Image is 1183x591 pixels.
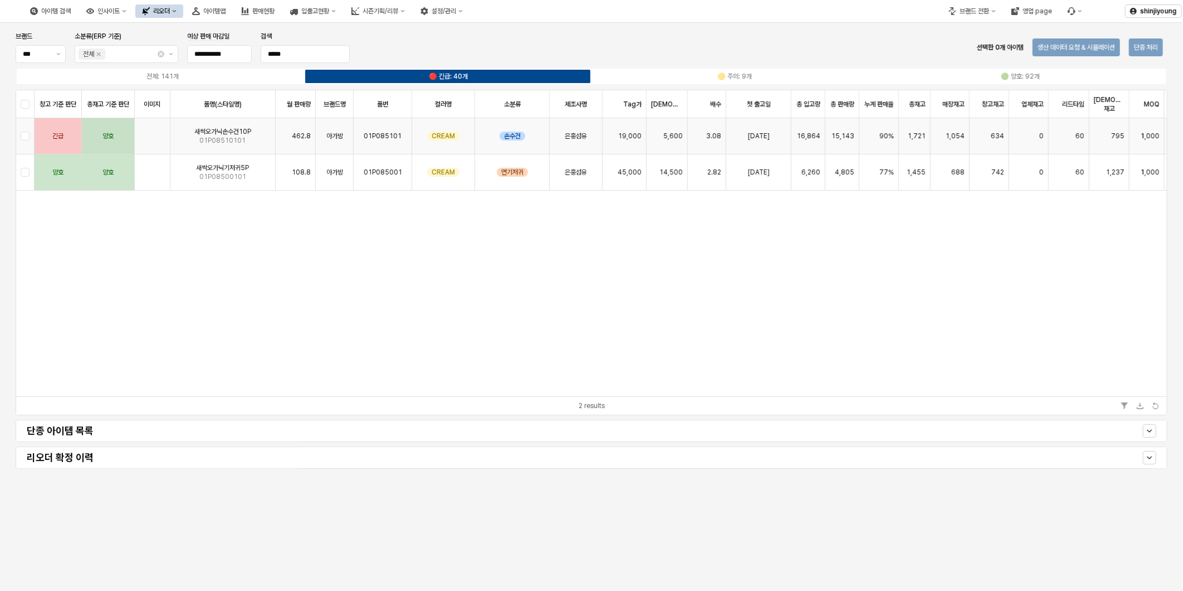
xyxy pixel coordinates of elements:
div: 아이템 검색 [41,7,71,15]
span: 매장재고 [942,100,965,109]
span: 77% [879,168,894,177]
span: 누계 판매율 [864,100,894,109]
span: 14,500 [659,168,683,177]
span: 1,237 [1106,168,1125,177]
button: 아이템맵 [185,4,232,18]
h4: 단종 아이템 목록 [27,425,872,437]
span: 은홍섬유 [565,132,587,141]
span: 손수건 [504,132,521,141]
span: 양호 [102,132,114,141]
span: 1,000 [1141,168,1160,177]
span: 6,260 [801,168,820,177]
p: 단종 처리 [1134,43,1158,52]
span: 60 [1076,132,1084,141]
span: 창고 기준 판단 [40,100,76,109]
span: 01P085001 [364,168,402,177]
div: 전체: 141개 [146,72,179,80]
span: 품명(스타일명) [204,100,242,109]
span: 컬러명 [435,100,452,109]
span: 면기저귀 [501,168,524,177]
span: 01P08500101 [199,172,246,181]
button: 제안 사항 표시 [164,46,178,62]
span: 아가방 [326,168,343,177]
div: 브랜드 전환 [960,7,989,15]
button: Show [1143,451,1156,464]
button: Filter [1118,399,1131,413]
span: 1,000 [1141,132,1160,141]
span: 462.8 [292,132,311,141]
span: 1,721 [908,132,926,141]
button: 판매현황 [234,4,281,18]
span: 60 [1076,168,1084,177]
div: 설정/관리 [432,7,456,15]
div: 버그 제보 및 기능 개선 요청 [1061,4,1089,18]
span: Tag가 [623,100,642,109]
span: [DATE] [748,132,770,141]
span: 리드타임 [1062,100,1084,109]
h4: 리오더 확정 이력 [27,452,872,463]
span: 업체재고 [1021,100,1044,109]
span: 총 입고량 [796,100,820,109]
button: Download [1133,399,1147,413]
p: shinjiyoung [1140,7,1177,16]
span: 1,054 [946,132,965,141]
span: 새싹오가닉기저귀5P [196,163,249,172]
span: CREAM [432,168,455,177]
div: Table toolbar [16,396,1167,415]
span: 긴급 [52,132,63,141]
button: 생산 데이터 요청 & 시뮬레이션 [1033,38,1120,56]
span: 양호 [102,168,114,177]
span: 634 [991,132,1004,141]
div: Remove 전체 [96,52,101,56]
span: 45,000 [618,168,642,177]
span: 2.82 [707,168,721,177]
span: 3.08 [706,132,721,141]
span: MOQ [1144,100,1160,109]
span: [DEMOGRAPHIC_DATA] [651,100,683,109]
button: 리오더 [135,4,183,18]
button: 설정/관리 [414,4,470,18]
span: 양호 [52,168,63,177]
label: 🔴 긴급: 40개 [306,71,592,81]
div: 인사이트 [97,7,120,15]
label: 전체: 141개 [19,71,306,81]
button: Refresh [1149,399,1162,413]
button: 아이템 검색 [23,4,77,18]
span: 15,143 [832,132,854,141]
span: 첫 출고일 [747,100,771,109]
span: 01P085101 [364,132,402,141]
span: 브랜드명 [324,100,346,109]
button: 단종 처리 [1129,38,1163,56]
button: 영업 page [1005,4,1059,18]
button: 제안 사항 표시 [52,46,65,62]
span: 16,864 [797,132,820,141]
button: 입출고현황 [283,4,343,18]
span: 688 [951,168,965,177]
span: 창고재고 [982,100,1004,109]
button: Show [1143,424,1156,438]
div: 🟡 주의: 9개 [717,72,752,80]
span: 아가방 [326,132,343,141]
span: 제조사명 [565,100,587,109]
div: 판매현황 [252,7,275,15]
span: 소분류(ERP 기준) [75,32,121,40]
span: 0 [1039,132,1044,141]
span: 총 판매량 [830,100,854,109]
button: shinjiyoung [1125,4,1182,18]
span: 검색 [261,32,272,40]
span: [DEMOGRAPHIC_DATA] 재고 [1094,95,1125,113]
span: 예상 판매 마감일 [187,32,229,41]
label: 🟡 주의: 9개 [591,71,878,81]
span: 월 판매량 [287,100,311,109]
span: 5,600 [663,132,683,141]
div: 시즌기획/리뷰 [363,7,398,15]
span: 1,455 [907,168,926,177]
span: 01P08510101 [199,136,246,145]
strong: 선택한 0개 아이템 [977,43,1024,51]
span: 소분류 [504,100,521,109]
